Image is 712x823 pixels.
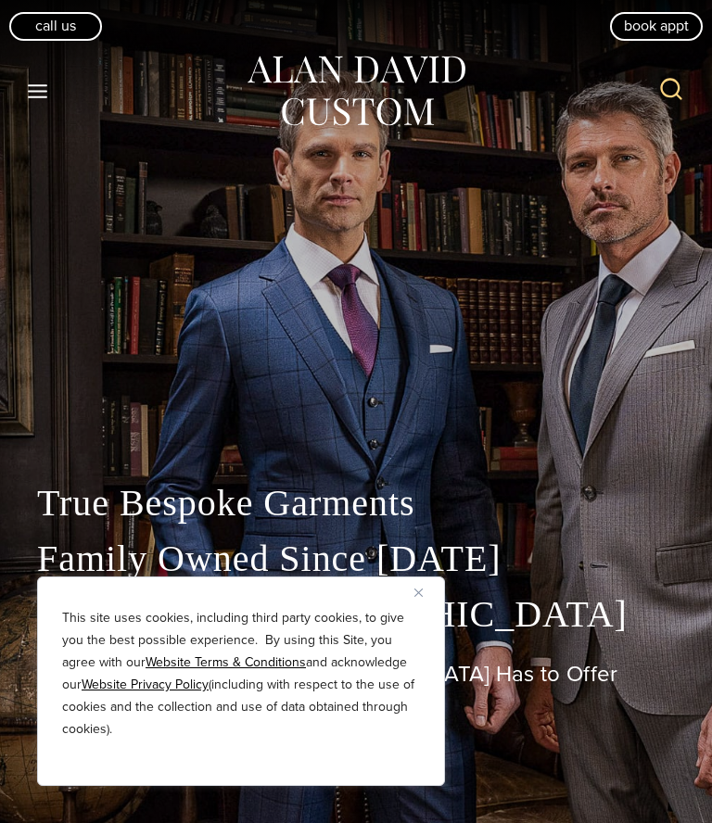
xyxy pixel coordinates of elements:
img: Alan David Custom [245,50,467,133]
a: Call Us [9,12,102,40]
img: Close [414,589,423,597]
p: This site uses cookies, including third party cookies, to give you the best possible experience. ... [62,607,420,741]
a: Website Privacy Policy [82,675,209,694]
a: book appt [610,12,703,40]
button: Open menu [19,74,57,108]
button: Close [414,581,437,603]
button: View Search Form [649,69,693,113]
p: True Bespoke Garments Family Owned Since [DATE] Made in the [GEOGRAPHIC_DATA] [37,475,675,642]
a: Website Terms & Conditions [146,652,306,672]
